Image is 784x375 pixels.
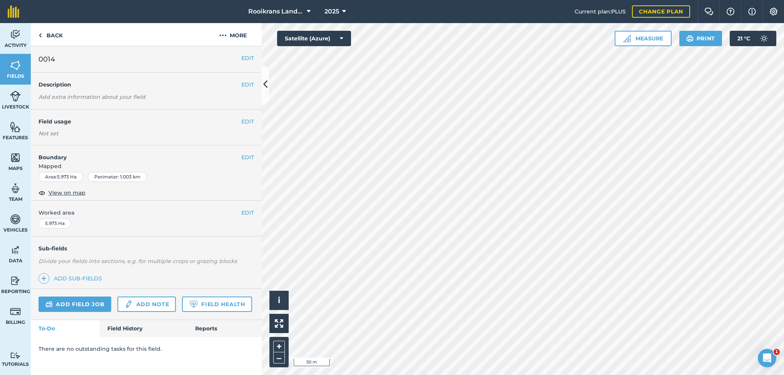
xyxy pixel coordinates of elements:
[117,297,176,312] a: Add note
[38,80,254,89] h4: Description
[48,188,85,197] span: View on map
[324,7,339,16] span: 2025
[204,23,262,46] button: More
[10,60,21,71] img: svg+xml;base64,PHN2ZyB4bWxucz0iaHR0cDovL3d3dy53My5vcmcvMjAwMC9zdmciIHdpZHRoPSI1NiIgaGVpZ2h0PSI2MC...
[575,7,626,16] span: Current plan : PLUS
[10,152,21,163] img: svg+xml;base64,PHN2ZyB4bWxucz0iaHR0cDovL3d3dy53My5vcmcvMjAwMC9zdmciIHdpZHRoPSI1NiIgaGVpZ2h0PSI2MC...
[45,300,53,309] img: svg+xml;base64,PD94bWwgdmVyc2lvbj0iMS4wIiBlbmNvZGluZz0idXRmLTgiPz4KPCEtLSBHZW5lcmF0b3I6IEFkb2JlIE...
[10,121,21,133] img: svg+xml;base64,PHN2ZyB4bWxucz0iaHR0cDovL3d3dy53My5vcmcvMjAwMC9zdmciIHdpZHRoPSI1NiIgaGVpZ2h0PSI2MC...
[38,172,83,182] div: Area : 5.973 Ha
[632,5,690,18] a: Change plan
[38,297,111,312] a: Add field job
[10,275,21,287] img: svg+xml;base64,PD94bWwgdmVyc2lvbj0iMS4wIiBlbmNvZGluZz0idXRmLTgiPz4KPCEtLSBHZW5lcmF0b3I6IEFkb2JlIE...
[10,183,21,194] img: svg+xml;base64,PD94bWwgdmVyc2lvbj0iMS4wIiBlbmNvZGluZz0idXRmLTgiPz4KPCEtLSBHZW5lcmF0b3I6IEFkb2JlIE...
[758,349,776,367] iframe: Intercom live chat
[38,130,254,137] div: Not set
[248,7,304,16] span: Rooikrans Landgoed
[38,218,71,228] div: 5.973 Ha
[756,31,772,46] img: svg+xml;base64,PD94bWwgdmVyc2lvbj0iMS4wIiBlbmNvZGluZz0idXRmLTgiPz4KPCEtLSBHZW5lcmF0b3I6IEFkb2JlIE...
[623,35,631,42] img: Ruler icon
[278,295,280,305] span: i
[38,273,105,284] a: Add sub-fields
[769,8,778,15] img: A cog icon
[10,352,21,359] img: svg+xml;base64,PD94bWwgdmVyc2lvbj0iMS4wIiBlbmNvZGluZz0idXRmLTgiPz4KPCEtLSBHZW5lcmF0b3I6IEFkb2JlIE...
[737,31,750,46] span: 21 ° C
[10,306,21,317] img: svg+xml;base64,PD94bWwgdmVyc2lvbj0iMS4wIiBlbmNvZGluZz0idXRmLTgiPz4KPCEtLSBHZW5lcmF0b3I6IEFkb2JlIE...
[10,90,21,102] img: svg+xml;base64,PD94bWwgdmVyc2lvbj0iMS4wIiBlbmNvZGluZz0idXRmLTgiPz4KPCEtLSBHZW5lcmF0b3I6IEFkb2JlIE...
[31,23,70,46] a: Back
[277,31,351,46] button: Satellite (Azure)
[38,54,55,65] span: 0014
[273,341,285,352] button: +
[187,320,262,337] a: Reports
[38,117,241,126] h4: Field usage
[31,145,241,162] h4: Boundary
[38,188,85,197] button: View on map
[219,31,227,40] img: svg+xml;base64,PHN2ZyB4bWxucz0iaHR0cDovL3d3dy53My5vcmcvMjAwMC9zdmciIHdpZHRoPSIyMCIgaGVpZ2h0PSIyNC...
[748,7,756,16] img: svg+xml;base64,PHN2ZyB4bWxucz0iaHR0cDovL3d3dy53My5vcmcvMjAwMC9zdmciIHdpZHRoPSIxNyIgaGVpZ2h0PSIxNy...
[31,320,100,337] a: To-Do
[38,258,237,265] em: Divide your fields into sections, e.g. for multiple crops or grazing blocks
[38,345,254,353] p: There are no outstanding tasks for this field.
[10,213,21,225] img: svg+xml;base64,PD94bWwgdmVyc2lvbj0iMS4wIiBlbmNvZGluZz0idXRmLTgiPz4KPCEtLSBHZW5lcmF0b3I6IEFkb2JlIE...
[31,162,262,170] span: Mapped
[88,172,147,182] div: Perimeter : 1.003 km
[615,31,672,46] button: Measure
[275,319,283,328] img: Four arrows, one pointing top left, one top right, one bottom right and the last bottom left
[124,300,133,309] img: svg+xml;base64,PD94bWwgdmVyc2lvbj0iMS4wIiBlbmNvZGluZz0idXRmLTgiPz4KPCEtLSBHZW5lcmF0b3I6IEFkb2JlIE...
[182,297,252,312] a: Field Health
[774,349,780,355] span: 1
[726,8,735,15] img: A question mark icon
[38,93,145,100] em: Add extra information about your field
[730,31,776,46] button: 21 °C
[100,320,187,337] a: Field History
[31,244,262,253] h4: Sub-fields
[704,8,714,15] img: Two speech bubbles overlapping with the left bubble in the forefront
[686,34,694,43] img: svg+xml;base64,PHN2ZyB4bWxucz0iaHR0cDovL3d3dy53My5vcmcvMjAwMC9zdmciIHdpZHRoPSIxOSIgaGVpZ2h0PSIyNC...
[38,31,42,40] img: svg+xml;base64,PHN2ZyB4bWxucz0iaHR0cDovL3d3dy53My5vcmcvMjAwMC9zdmciIHdpZHRoPSI5IiBoZWlnaHQ9IjI0Ii...
[10,29,21,40] img: svg+xml;base64,PD94bWwgdmVyc2lvbj0iMS4wIiBlbmNvZGluZz0idXRmLTgiPz4KPCEtLSBHZW5lcmF0b3I6IEFkb2JlIE...
[241,80,254,89] button: EDIT
[38,208,254,217] span: Worked area
[241,153,254,162] button: EDIT
[273,352,285,363] button: –
[38,188,45,197] img: svg+xml;base64,PHN2ZyB4bWxucz0iaHR0cDovL3d3dy53My5vcmcvMjAwMC9zdmciIHdpZHRoPSIxOCIgaGVpZ2h0PSIyNC...
[241,208,254,217] button: EDIT
[8,5,19,18] img: fieldmargin Logo
[241,117,254,126] button: EDIT
[679,31,722,46] button: Print
[241,54,254,62] button: EDIT
[269,291,289,310] button: i
[10,244,21,256] img: svg+xml;base64,PD94bWwgdmVyc2lvbj0iMS4wIiBlbmNvZGluZz0idXRmLTgiPz4KPCEtLSBHZW5lcmF0b3I6IEFkb2JlIE...
[41,274,47,283] img: svg+xml;base64,PHN2ZyB4bWxucz0iaHR0cDovL3d3dy53My5vcmcvMjAwMC9zdmciIHdpZHRoPSIxNCIgaGVpZ2h0PSIyNC...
